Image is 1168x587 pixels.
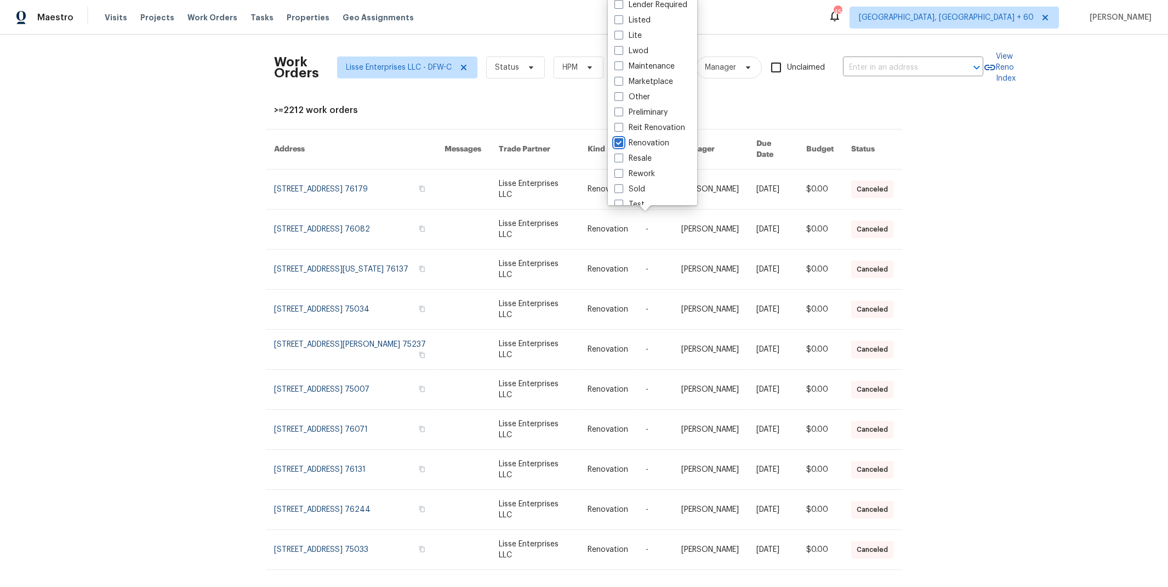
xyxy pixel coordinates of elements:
[417,264,427,274] button: Copy Address
[417,464,427,474] button: Copy Address
[490,170,579,210] td: Lisse Enterprises LLC
[250,14,274,21] span: Tasks
[417,504,427,514] button: Copy Address
[834,7,841,18] div: 456
[637,410,673,450] td: -
[673,129,748,170] th: Manager
[579,290,637,330] td: Renovation
[37,12,73,23] span: Maestro
[637,250,673,290] td: -
[417,350,427,360] button: Copy Address
[490,250,579,290] td: Lisse Enterprises LLC
[105,12,127,23] span: Visits
[788,62,825,74] span: Unclaimed
[490,530,579,570] td: Lisse Enterprises LLC
[614,61,675,72] label: Maintenance
[579,250,637,290] td: Renovation
[673,370,748,410] td: [PERSON_NAME]
[287,12,329,23] span: Properties
[490,290,579,330] td: Lisse Enterprises LLC
[673,490,748,530] td: [PERSON_NAME]
[673,210,748,250] td: [PERSON_NAME]
[637,330,673,370] td: -
[490,410,579,450] td: Lisse Enterprises LLC
[417,224,427,234] button: Copy Address
[673,290,748,330] td: [PERSON_NAME]
[859,12,1034,23] span: [GEOGRAPHIC_DATA], [GEOGRAPHIC_DATA] + 60
[637,290,673,330] td: -
[579,450,637,490] td: Renovation
[417,384,427,394] button: Copy Address
[343,12,414,23] span: Geo Assignments
[637,450,673,490] td: -
[490,210,579,250] td: Lisse Enterprises LLC
[614,153,652,164] label: Resale
[579,170,637,210] td: Renovation
[842,129,902,170] th: Status
[673,410,748,450] td: [PERSON_NAME]
[637,530,673,570] td: -
[579,490,637,530] td: Renovation
[579,410,637,450] td: Renovation
[748,129,797,170] th: Due Date
[614,168,655,179] label: Rework
[490,450,579,490] td: Lisse Enterprises LLC
[637,210,673,250] td: -
[579,370,637,410] td: Renovation
[843,59,953,76] input: Enter in an address
[797,129,842,170] th: Budget
[614,30,642,41] label: Lite
[579,210,637,250] td: Renovation
[983,51,1016,84] a: View Reno Index
[637,370,673,410] td: -
[417,544,427,554] button: Copy Address
[490,330,579,370] td: Lisse Enterprises LLC
[614,92,650,103] label: Other
[614,122,685,133] label: Reit Renovation
[436,129,490,170] th: Messages
[275,57,320,78] h2: Work Orders
[266,129,436,170] th: Address
[579,129,637,170] th: Kind
[563,62,578,73] span: HPM
[673,330,748,370] td: [PERSON_NAME]
[490,490,579,530] td: Lisse Enterprises LLC
[490,129,579,170] th: Trade Partner
[417,304,427,314] button: Copy Address
[614,15,651,26] label: Listed
[614,199,645,210] label: Test
[705,62,737,73] span: Manager
[275,105,894,116] div: >=2212 work orders
[495,62,520,73] span: Status
[1085,12,1152,23] span: [PERSON_NAME]
[673,530,748,570] td: [PERSON_NAME]
[187,12,237,23] span: Work Orders
[579,530,637,570] td: Renovation
[614,76,673,87] label: Marketplace
[614,46,648,57] label: Lwod
[417,184,427,194] button: Copy Address
[673,250,748,290] td: [PERSON_NAME]
[417,424,427,434] button: Copy Address
[346,62,452,73] span: Lisse Enterprises LLC - DFW-C
[140,12,174,23] span: Projects
[614,138,669,149] label: Renovation
[579,330,637,370] td: Renovation
[637,490,673,530] td: -
[614,184,645,195] label: Sold
[673,170,748,210] td: [PERSON_NAME]
[673,450,748,490] td: [PERSON_NAME]
[490,370,579,410] td: Lisse Enterprises LLC
[969,60,984,75] button: Open
[614,107,668,118] label: Preliminary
